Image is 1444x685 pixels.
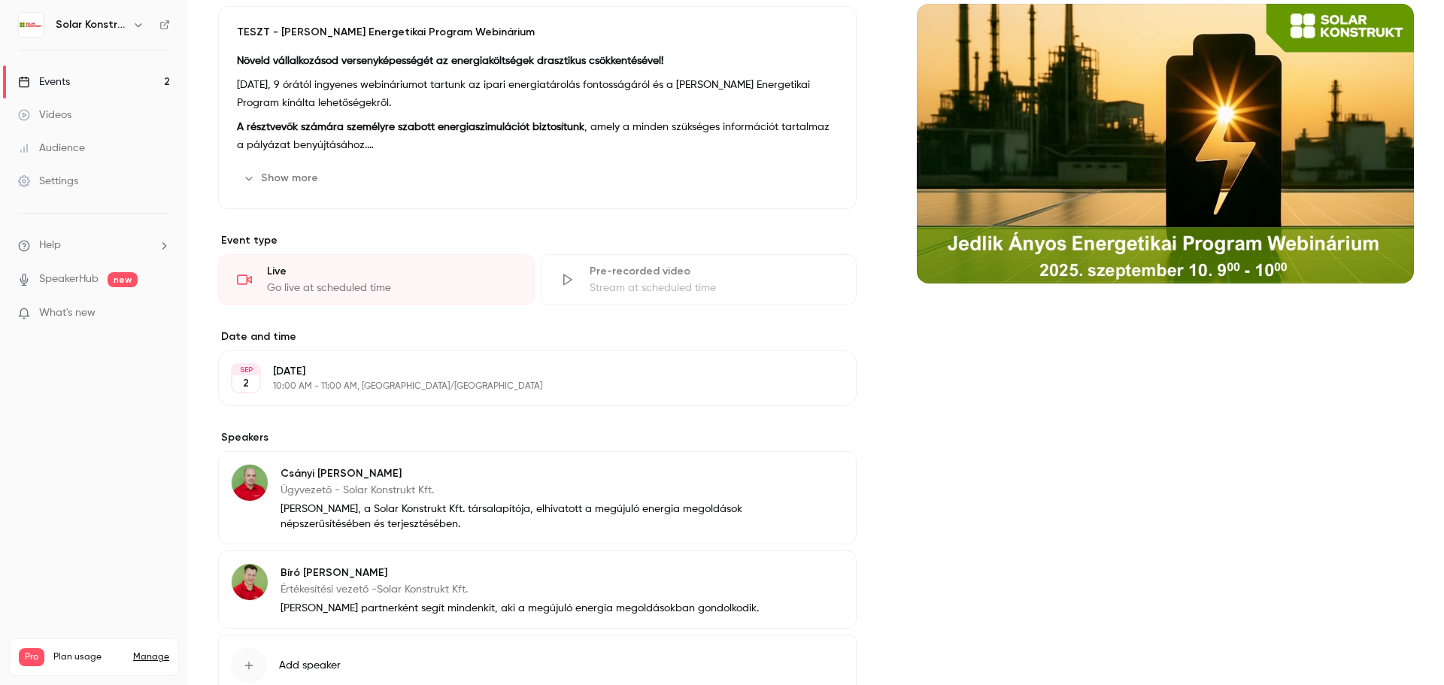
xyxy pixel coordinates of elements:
div: Stream at scheduled time [590,280,839,296]
a: SpeakerHub [39,271,99,287]
p: [PERSON_NAME] partnerként segít mindenkit, aki a megújuló energia megoldásokban gondolkodik. [281,601,759,616]
li: help-dropdown-opener [18,238,170,253]
p: Ügyvezető - Solar Konstrukt Kft. [281,483,759,498]
p: Bíró [PERSON_NAME] [281,565,759,580]
a: Manage [133,651,169,663]
img: Bíró Tamás [232,564,268,600]
label: Speakers [218,430,857,445]
p: TESZT - [PERSON_NAME] Energetikai Program Webinárium [237,25,838,40]
div: SEP [232,365,259,375]
div: Live [267,264,516,279]
strong: Növeld vállalkozásod versenyképességét az energiaköltségek drasztikus csökkentésével! [237,56,663,66]
div: Videos [18,108,71,123]
img: Csányi Gábor [232,465,268,501]
p: Event type [218,233,857,248]
div: Csányi GáborCsányi [PERSON_NAME]Ügyvezető - Solar Konstrukt Kft.[PERSON_NAME], a Solar Konstrukt ... [218,451,857,544]
p: 2 [243,376,249,391]
span: new [108,272,138,287]
p: Értékesítési vezető -Solar Konstrukt Kft. [281,582,759,597]
p: Csányi [PERSON_NAME] [281,466,759,481]
p: 10:00 AM - 11:00 AM, [GEOGRAPHIC_DATA]/[GEOGRAPHIC_DATA] [273,380,777,393]
span: What's new [39,305,96,321]
h6: Solar Konstrukt Kft. [56,17,126,32]
button: Show more [237,166,327,190]
p: [PERSON_NAME], a Solar Konstrukt Kft. társalapítója, elhivatott a megújuló energia megoldások nép... [281,502,759,532]
span: Pro [19,648,44,666]
div: Pre-recorded video [590,264,839,279]
strong: A résztvevők számára személyre szabott energiaszimulációt biztosítunk [237,122,584,132]
label: Date and time [218,329,857,344]
p: [DATE] [273,364,777,379]
p: [DATE], 9 órától ingyenes webináriumot tartunk az ipari energiatárolás fontosságáról és a [PERSON... [237,76,838,112]
div: Bíró TamásBíró [PERSON_NAME]Értékesítési vezető -Solar Konstrukt Kft.[PERSON_NAME] partnerként se... [218,550,857,629]
img: Solar Konstrukt Kft. [19,13,43,37]
div: Audience [18,141,85,156]
span: Help [39,238,61,253]
div: Settings [18,174,78,189]
div: Pre-recorded videoStream at scheduled time [541,254,857,305]
span: Add speaker [279,658,341,673]
span: Plan usage [53,651,124,663]
div: Go live at scheduled time [267,280,516,296]
p: , amely a minden szükséges információt tartalmaz a pályázat benyújtásához. [237,118,838,154]
div: Events [18,74,70,89]
div: LiveGo live at scheduled time [218,254,535,305]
